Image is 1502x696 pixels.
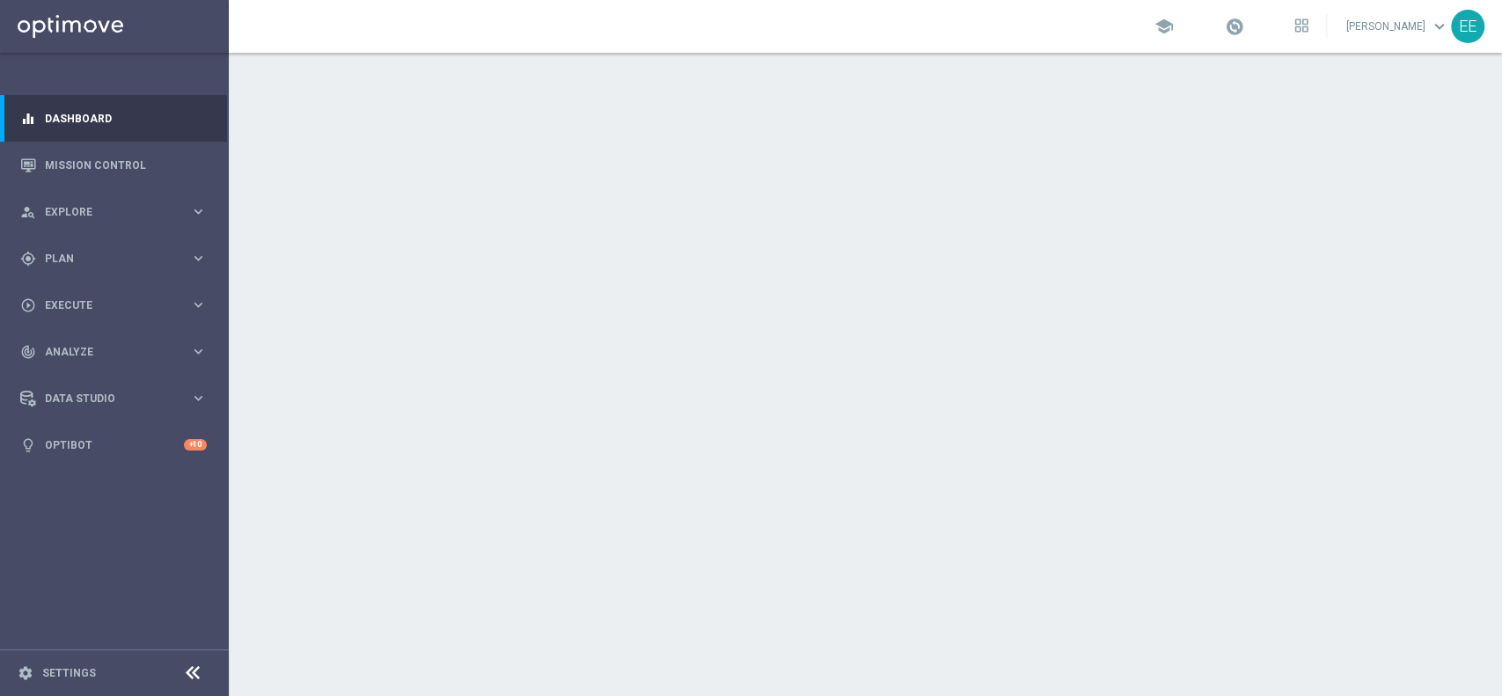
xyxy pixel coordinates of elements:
[45,421,184,468] a: Optibot
[20,344,36,360] i: track_changes
[1430,17,1449,36] span: keyboard_arrow_down
[45,347,190,357] span: Analyze
[20,421,207,468] div: Optibot
[190,203,207,220] i: keyboard_arrow_right
[190,250,207,267] i: keyboard_arrow_right
[19,298,208,312] button: play_circle_outline Execute keyboard_arrow_right
[45,300,190,311] span: Execute
[19,112,208,126] button: equalizer Dashboard
[1344,13,1451,40] a: [PERSON_NAME]keyboard_arrow_down
[19,392,208,406] button: Data Studio keyboard_arrow_right
[20,297,190,313] div: Execute
[19,158,208,172] button: Mission Control
[20,204,36,220] i: person_search
[19,205,208,219] button: person_search Explore keyboard_arrow_right
[19,252,208,266] button: gps_fixed Plan keyboard_arrow_right
[18,665,33,681] i: settings
[20,437,36,453] i: lightbulb
[45,95,207,142] a: Dashboard
[20,111,36,127] i: equalizer
[190,390,207,407] i: keyboard_arrow_right
[20,142,207,188] div: Mission Control
[190,343,207,360] i: keyboard_arrow_right
[20,251,190,267] div: Plan
[45,207,190,217] span: Explore
[20,251,36,267] i: gps_fixed
[184,439,207,451] div: +10
[20,95,207,142] div: Dashboard
[190,297,207,313] i: keyboard_arrow_right
[19,438,208,452] button: lightbulb Optibot +10
[20,297,36,313] i: play_circle_outline
[20,391,190,407] div: Data Studio
[1154,17,1174,36] span: school
[19,345,208,359] button: track_changes Analyze keyboard_arrow_right
[42,668,96,678] a: Settings
[1451,10,1484,43] div: EE
[45,253,190,264] span: Plan
[45,142,207,188] a: Mission Control
[20,204,190,220] div: Explore
[45,393,190,404] span: Data Studio
[20,344,190,360] div: Analyze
